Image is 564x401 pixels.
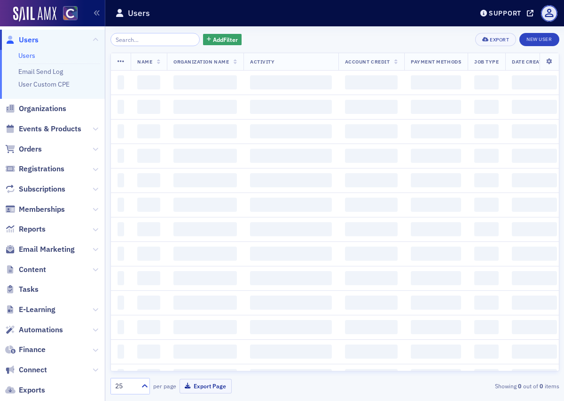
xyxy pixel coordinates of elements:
span: E-Learning [19,305,55,315]
span: Add Filter [213,35,238,44]
a: Email Send Log [18,67,63,76]
span: Date Created [512,58,548,65]
span: ‌ [117,149,125,163]
span: Activity [250,58,274,65]
span: Payment Methods [411,58,461,65]
span: ‌ [411,75,461,89]
span: ‌ [411,296,461,310]
span: ‌ [512,369,556,383]
span: ‌ [173,296,237,310]
label: per page [153,382,176,390]
img: SailAMX [13,7,56,22]
button: Export [475,33,516,46]
span: ‌ [173,271,237,285]
span: ‌ [117,345,125,359]
span: ‌ [250,149,332,163]
span: ‌ [250,75,332,89]
span: Name [137,58,152,65]
span: ‌ [137,149,160,163]
span: ‌ [474,100,499,114]
span: Organizations [19,104,66,114]
span: ‌ [137,124,160,138]
span: ‌ [512,124,556,138]
span: ‌ [137,296,160,310]
span: ‌ [512,296,556,310]
span: ‌ [411,247,461,261]
span: ‌ [117,198,125,212]
span: ‌ [345,345,398,359]
span: ‌ [137,345,160,359]
span: ‌ [117,124,125,138]
span: Organization Name [173,58,229,65]
span: ‌ [512,173,556,187]
span: ‌ [411,198,461,212]
span: ‌ [250,198,332,212]
a: Automations [5,325,63,335]
span: ‌ [173,222,237,236]
span: ‌ [411,173,461,187]
span: ‌ [173,369,237,383]
span: ‌ [137,100,160,114]
span: ‌ [173,75,237,89]
span: ‌ [512,75,556,89]
span: Registrations [19,164,64,174]
span: Job Type [474,58,499,65]
span: ‌ [512,198,556,212]
a: Organizations [5,104,66,114]
span: Account Credit [345,58,390,65]
span: ‌ [411,124,461,138]
input: Search… [110,33,200,46]
span: ‌ [250,345,332,359]
span: ‌ [117,247,125,261]
a: Registrations [5,164,64,174]
span: ‌ [345,100,398,114]
span: ‌ [345,124,398,138]
button: Export Page [180,379,232,393]
span: ‌ [345,198,398,212]
button: AddFilter [203,34,242,46]
a: Memberships [5,204,65,215]
span: Exports [19,385,45,395]
span: Users [19,35,39,45]
span: ‌ [512,222,556,236]
span: ‌ [474,75,499,89]
span: ‌ [250,320,332,334]
span: ‌ [137,198,160,212]
span: ‌ [117,296,125,310]
span: Connect [19,365,47,375]
a: Finance [5,345,46,355]
span: ‌ [345,271,398,285]
span: ‌ [137,320,160,334]
a: E-Learning [5,305,55,315]
span: ‌ [137,222,160,236]
span: ‌ [474,369,499,383]
span: ‌ [474,149,499,163]
span: ‌ [345,369,398,383]
span: Orders [19,144,42,154]
strong: 0 [517,382,523,390]
span: ‌ [411,271,461,285]
span: ‌ [474,173,499,187]
span: Events & Products [19,124,81,134]
span: ‌ [345,296,398,310]
span: ‌ [474,345,499,359]
span: ‌ [345,222,398,236]
span: Memberships [19,204,65,215]
span: ‌ [117,222,125,236]
span: ‌ [137,369,160,383]
a: Tasks [5,284,39,295]
span: ‌ [512,320,556,334]
span: Automations [19,325,63,335]
span: ‌ [345,75,398,89]
span: Email Marketing [19,244,75,255]
a: Reports [5,224,46,234]
span: ‌ [117,100,125,114]
span: ‌ [117,75,125,89]
span: ‌ [411,149,461,163]
a: Email Marketing [5,244,75,255]
div: 25 [115,381,136,391]
span: ‌ [474,124,499,138]
span: ‌ [512,247,556,261]
span: ‌ [117,173,125,187]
